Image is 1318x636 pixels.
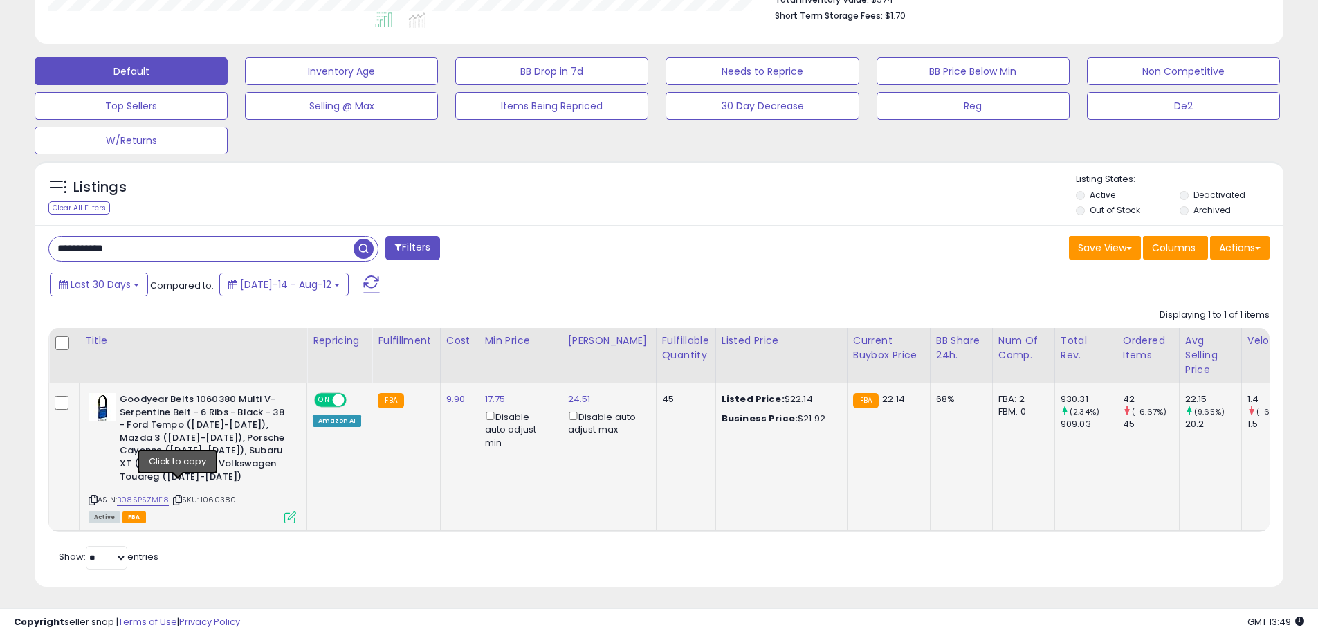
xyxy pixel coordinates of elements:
div: Num of Comp. [998,334,1049,363]
div: 45 [1123,418,1179,430]
label: Active [1090,189,1115,201]
div: Listed Price [722,334,841,348]
b: Short Term Storage Fees: [775,10,883,21]
div: 1.5 [1247,418,1303,430]
button: Items Being Repriced [455,92,648,120]
small: (-6.67%) [1132,406,1166,417]
button: Reg [877,92,1070,120]
span: 2025-09-12 13:49 GMT [1247,615,1304,628]
button: Default [35,57,228,85]
a: B08SPSZMF8 [117,494,169,506]
span: 22.14 [882,392,905,406]
div: $22.14 [722,393,836,406]
div: Displaying 1 to 1 of 1 items [1160,309,1270,322]
span: FBA [122,511,146,523]
div: BB Share 24h. [936,334,987,363]
div: 42 [1123,393,1179,406]
small: (9.65%) [1194,406,1225,417]
div: ASIN: [89,393,296,522]
div: $21.92 [722,412,836,425]
button: Needs to Reprice [666,57,859,85]
div: seller snap | | [14,616,240,629]
img: 31bC+NKHL-L._SL40_.jpg [89,393,116,421]
div: Min Price [485,334,556,348]
button: Non Competitive [1087,57,1280,85]
button: 30 Day Decrease [666,92,859,120]
button: De2 [1087,92,1280,120]
label: Archived [1193,204,1231,216]
span: OFF [345,394,367,406]
button: W/Returns [35,127,228,154]
div: 20.2 [1185,418,1241,430]
span: Compared to: [150,279,214,292]
button: BB Drop in 7d [455,57,648,85]
span: All listings currently available for purchase on Amazon [89,511,120,523]
h5: Listings [73,178,127,197]
small: (2.34%) [1070,406,1099,417]
p: Listing States: [1076,173,1283,186]
div: Repricing [313,334,366,348]
a: 9.90 [446,392,466,406]
div: 930.31 [1061,393,1117,406]
b: Goodyear Belts 1060380 Multi V-Serpentine Belt - 6 Ribs - Black - 38 - Ford Tempo ([DATE]-[DATE])... [120,393,288,487]
span: Show: entries [59,550,158,563]
a: 24.51 [568,392,591,406]
span: ON [315,394,333,406]
div: Total Rev. [1061,334,1111,363]
a: Privacy Policy [179,615,240,628]
span: Columns [1152,241,1196,255]
small: (-6.67%) [1256,406,1291,417]
span: | SKU: 1060380 [171,494,236,505]
div: Amazon AI [313,415,361,427]
span: $1.70 [885,9,906,22]
button: Last 30 Days [50,273,148,296]
div: Disable auto adjust max [568,409,646,436]
div: Title [85,334,301,348]
a: Terms of Use [118,615,177,628]
div: [PERSON_NAME] [568,334,650,348]
small: FBA [378,393,403,408]
div: FBA: 2 [998,393,1044,406]
label: Out of Stock [1090,204,1140,216]
button: BB Price Below Min [877,57,1070,85]
div: Disable auto adjust min [485,409,551,449]
button: Filters [385,236,439,260]
div: Fulfillable Quantity [662,334,710,363]
a: 17.75 [485,392,506,406]
div: Velocity [1247,334,1298,348]
button: Actions [1210,236,1270,260]
div: 45 [662,393,705,406]
div: Fulfillment [378,334,434,348]
div: 909.03 [1061,418,1117,430]
strong: Copyright [14,615,64,628]
div: Avg Selling Price [1185,334,1236,377]
div: Current Buybox Price [853,334,924,363]
button: Save View [1069,236,1141,260]
button: [DATE]-14 - Aug-12 [219,273,349,296]
div: 1.4 [1247,393,1303,406]
label: Deactivated [1193,189,1245,201]
button: Selling @ Max [245,92,438,120]
span: [DATE]-14 - Aug-12 [240,278,331,291]
small: FBA [853,393,879,408]
span: Last 30 Days [71,278,131,291]
div: 22.15 [1185,393,1241,406]
button: Inventory Age [245,57,438,85]
button: Top Sellers [35,92,228,120]
b: Business Price: [722,412,798,425]
button: Columns [1143,236,1208,260]
b: Listed Price: [722,392,785,406]
div: Clear All Filters [48,201,110,215]
div: Cost [446,334,473,348]
div: Ordered Items [1123,334,1173,363]
div: FBM: 0 [998,406,1044,418]
div: 68% [936,393,982,406]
